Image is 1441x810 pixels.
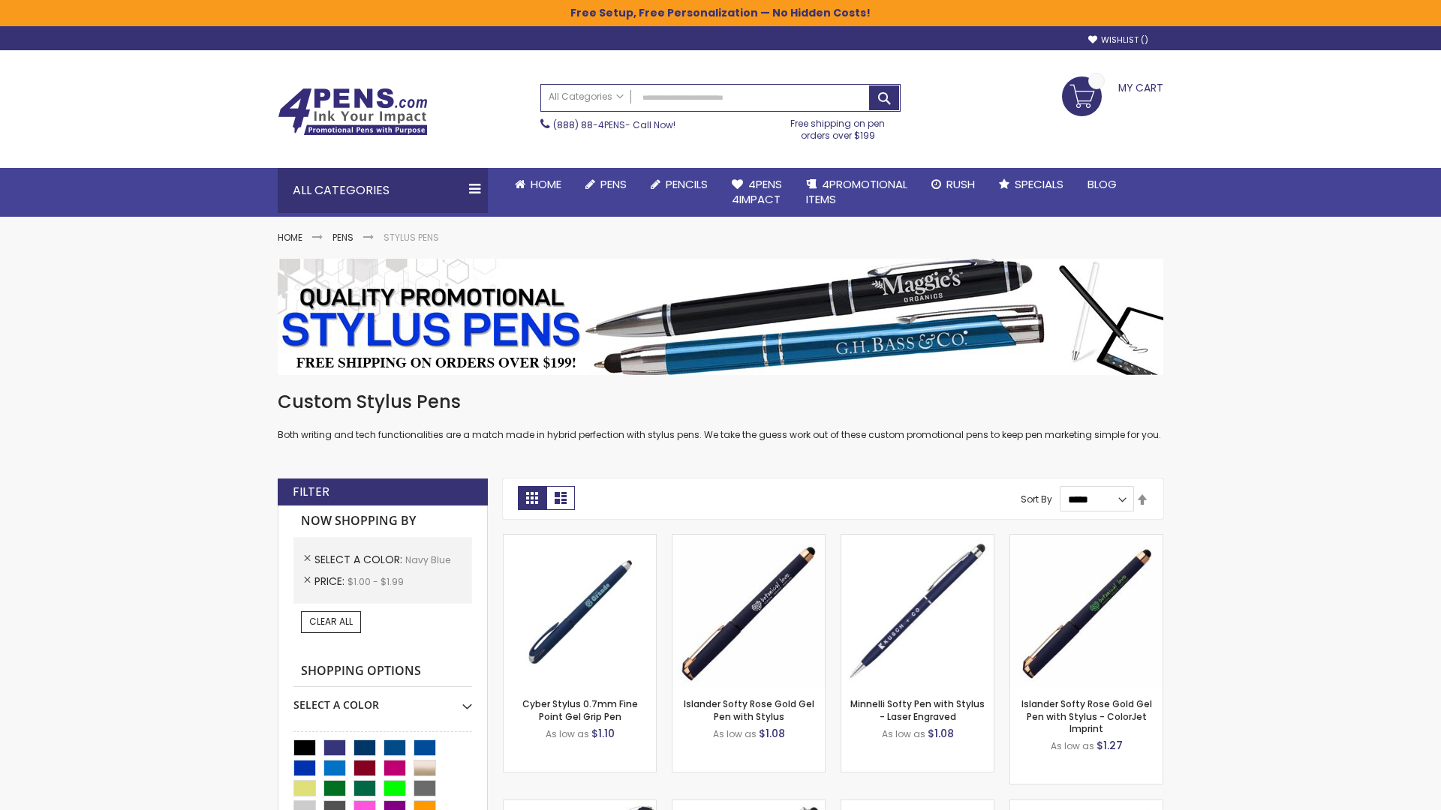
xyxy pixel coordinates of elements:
strong: Shopping Options [293,655,472,688]
a: Home [278,231,302,244]
a: 4PROMOTIONALITEMS [794,168,919,217]
a: Minnelli Softy Pen with Stylus - Laser Engraved-Navy Blue [841,534,994,547]
span: Pens [600,176,627,192]
span: Price [314,574,347,589]
span: Select A Color [314,552,405,567]
a: Rush [919,168,987,201]
h1: Custom Stylus Pens [278,390,1163,414]
span: 4PROMOTIONAL ITEMS [806,176,907,207]
a: Wishlist [1088,34,1148,46]
a: Pens [332,231,353,244]
a: Specials [987,168,1075,201]
a: Blog [1075,168,1129,201]
a: Cyber Stylus 0.7mm Fine Point Gel Grip Pen-Navy Blue [504,534,656,547]
strong: Filter [293,484,329,500]
img: 4Pens Custom Pens and Promotional Products [278,88,428,136]
span: $1.10 [591,726,615,741]
span: Rush [946,176,975,192]
strong: Now Shopping by [293,505,472,537]
span: Navy Blue [405,553,450,566]
a: 4Pens4impact [720,168,794,217]
span: Pencils [666,176,708,192]
span: As low as [1051,739,1094,752]
span: Home [531,176,561,192]
a: Islander Softy Rose Gold Gel Pen with Stylus - ColorJet Imprint-Navy Blue [1010,534,1163,547]
a: Cyber Stylus 0.7mm Fine Point Gel Grip Pen [522,697,638,722]
span: $1.00 - $1.99 [347,575,404,588]
a: Islander Softy Rose Gold Gel Pen with Stylus-Navy Blue [672,534,825,547]
a: Pens [573,168,639,201]
span: Blog [1088,176,1117,192]
a: Clear All [301,611,361,632]
a: Minnelli Softy Pen with Stylus - Laser Engraved [850,697,985,722]
img: Stylus Pens [278,259,1163,375]
span: $1.27 [1097,738,1123,753]
span: Clear All [309,615,353,628]
span: $1.08 [928,726,954,741]
span: As low as [882,727,925,740]
div: Free shipping on pen orders over $199 [775,112,901,142]
span: Specials [1015,176,1063,192]
div: Select A Color [293,687,472,712]
span: As low as [713,727,757,740]
img: Islander Softy Rose Gold Gel Pen with Stylus - ColorJet Imprint-Navy Blue [1010,535,1163,687]
span: As low as [546,727,589,740]
img: Minnelli Softy Pen with Stylus - Laser Engraved-Navy Blue [841,535,994,687]
span: $1.08 [759,726,785,741]
a: Islander Softy Rose Gold Gel Pen with Stylus [684,697,814,722]
span: 4Pens 4impact [732,176,782,207]
strong: Grid [518,486,546,510]
div: All Categories [278,168,488,213]
label: Sort By [1021,493,1052,505]
a: Home [503,168,573,201]
div: Both writing and tech functionalities are a match made in hybrid perfection with stylus pens. We ... [278,390,1163,442]
a: Islander Softy Rose Gold Gel Pen with Stylus - ColorJet Imprint [1021,697,1152,734]
a: All Categories [541,85,631,109]
img: Cyber Stylus 0.7mm Fine Point Gel Grip Pen-Navy Blue [504,535,656,687]
a: (888) 88-4PENS [553,118,625,131]
a: Pencils [639,168,720,201]
span: - Call Now! [553,118,675,131]
img: Islander Softy Rose Gold Gel Pen with Stylus-Navy Blue [672,535,825,687]
strong: Stylus Pens [384,231,439,244]
span: All Categories [549,91,624,103]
